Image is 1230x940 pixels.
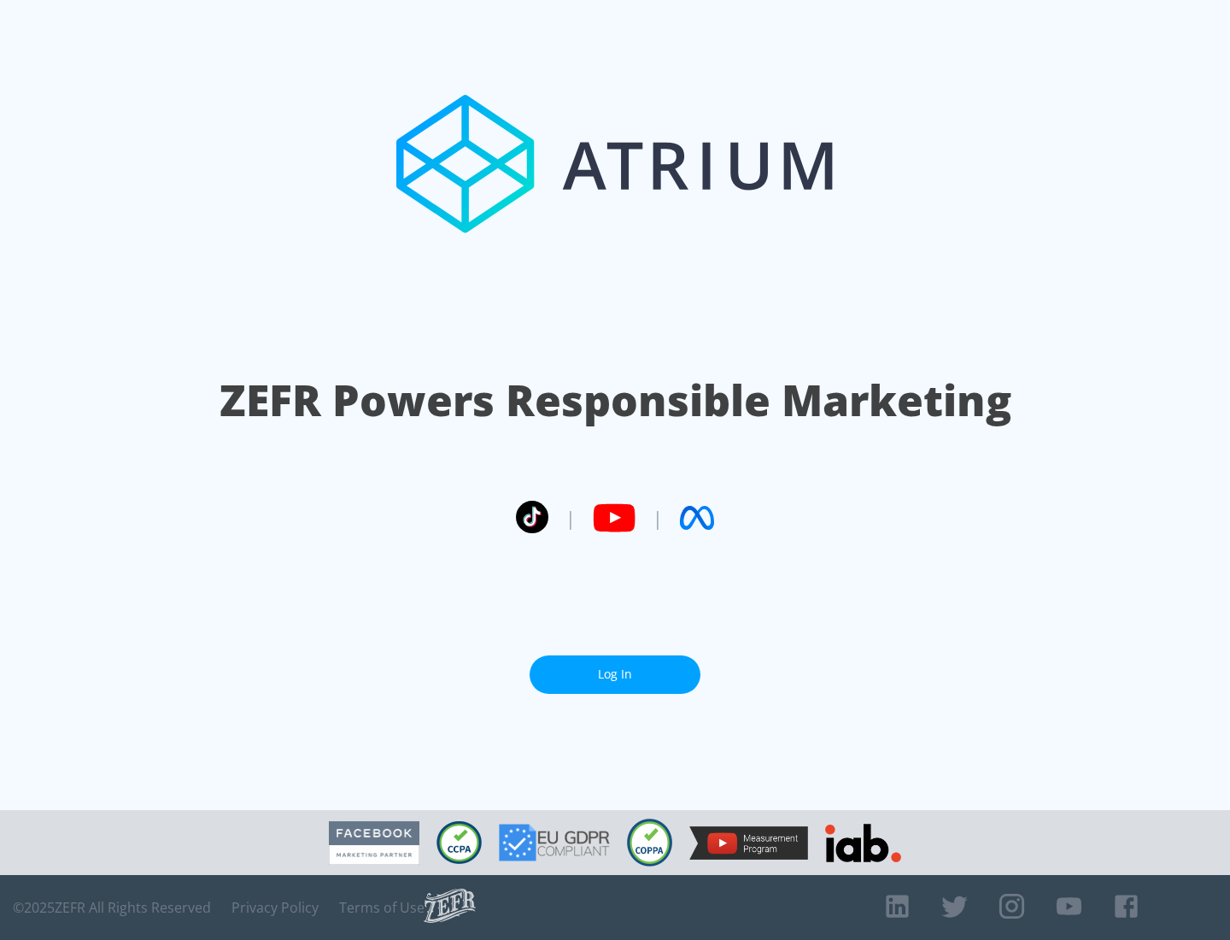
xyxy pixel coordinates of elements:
img: YouTube Measurement Program [689,826,808,860]
img: CCPA Compliant [436,821,482,864]
h1: ZEFR Powers Responsible Marketing [220,371,1011,430]
a: Terms of Use [339,899,425,916]
img: Facebook Marketing Partner [329,821,419,865]
img: COPPA Compliant [627,819,672,867]
img: IAB [825,824,901,862]
a: Log In [530,655,700,694]
span: © 2025 ZEFR All Rights Reserved [13,899,211,916]
img: GDPR Compliant [499,824,610,861]
span: | [565,505,576,531]
a: Privacy Policy [231,899,319,916]
span: | [653,505,663,531]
